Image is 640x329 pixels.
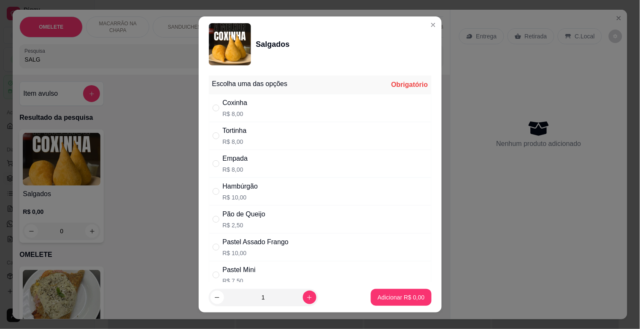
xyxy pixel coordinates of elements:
div: Pão de Queijo [223,209,265,219]
p: R$ 8,00 [223,165,248,174]
p: R$ 10,00 [223,249,289,257]
div: Hambúrgão [223,181,258,191]
p: R$ 7,50 [223,277,256,285]
p: Adicionar R$ 0,00 [378,293,424,302]
div: Coxinha [223,98,248,108]
button: decrease-product-quantity [211,291,224,304]
button: increase-product-quantity [303,291,316,304]
div: Pastel Mini [223,265,256,275]
div: Tortinha [223,126,247,136]
div: Obrigatório [391,80,428,90]
div: Pastel Assado Frango [223,237,289,247]
div: Empada [223,154,248,164]
img: product-image [209,23,251,65]
p: R$ 8,00 [223,138,247,146]
p: R$ 2,50 [223,221,265,229]
button: Close [427,18,440,32]
button: Adicionar R$ 0,00 [371,289,431,306]
p: R$ 8,00 [223,110,248,118]
p: R$ 10,00 [223,193,258,202]
div: Salgados [256,38,290,50]
div: Escolha uma das opções [212,79,288,89]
